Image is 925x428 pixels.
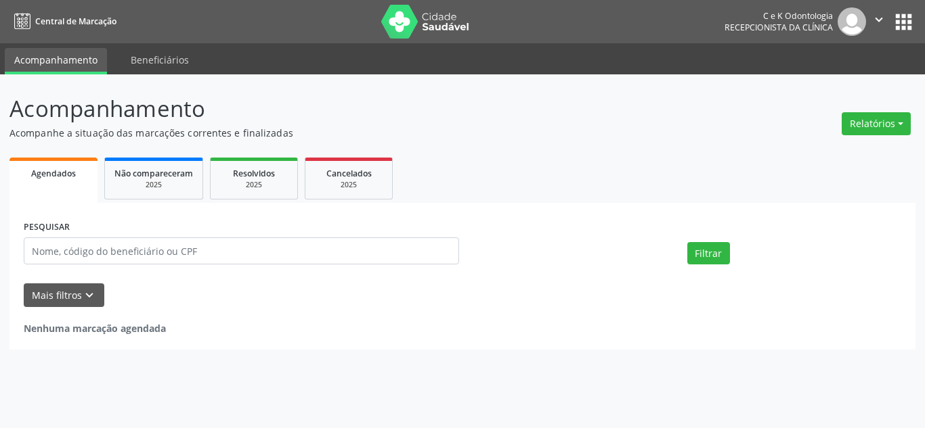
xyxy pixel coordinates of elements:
[687,242,730,265] button: Filtrar
[24,322,166,335] strong: Nenhuma marcação agendada
[315,180,383,190] div: 2025
[866,7,892,36] button: 
[24,283,104,307] button: Mais filtroskeyboard_arrow_down
[9,10,116,32] a: Central de Marcação
[24,237,459,264] input: Nome, código do beneficiário ou CPF
[872,12,886,27] i: 
[892,10,916,34] button: apps
[725,22,833,33] span: Recepcionista da clínica
[326,168,372,179] span: Cancelados
[82,288,97,303] i: keyboard_arrow_down
[220,180,288,190] div: 2025
[9,92,644,126] p: Acompanhamento
[24,217,70,238] label: PESQUISAR
[725,10,833,22] div: C e K Odontologia
[842,112,911,135] button: Relatórios
[5,48,107,74] a: Acompanhamento
[121,48,198,72] a: Beneficiários
[838,7,866,36] img: img
[114,180,193,190] div: 2025
[9,126,644,140] p: Acompanhe a situação das marcações correntes e finalizadas
[114,168,193,179] span: Não compareceram
[35,16,116,27] span: Central de Marcação
[233,168,275,179] span: Resolvidos
[31,168,76,179] span: Agendados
